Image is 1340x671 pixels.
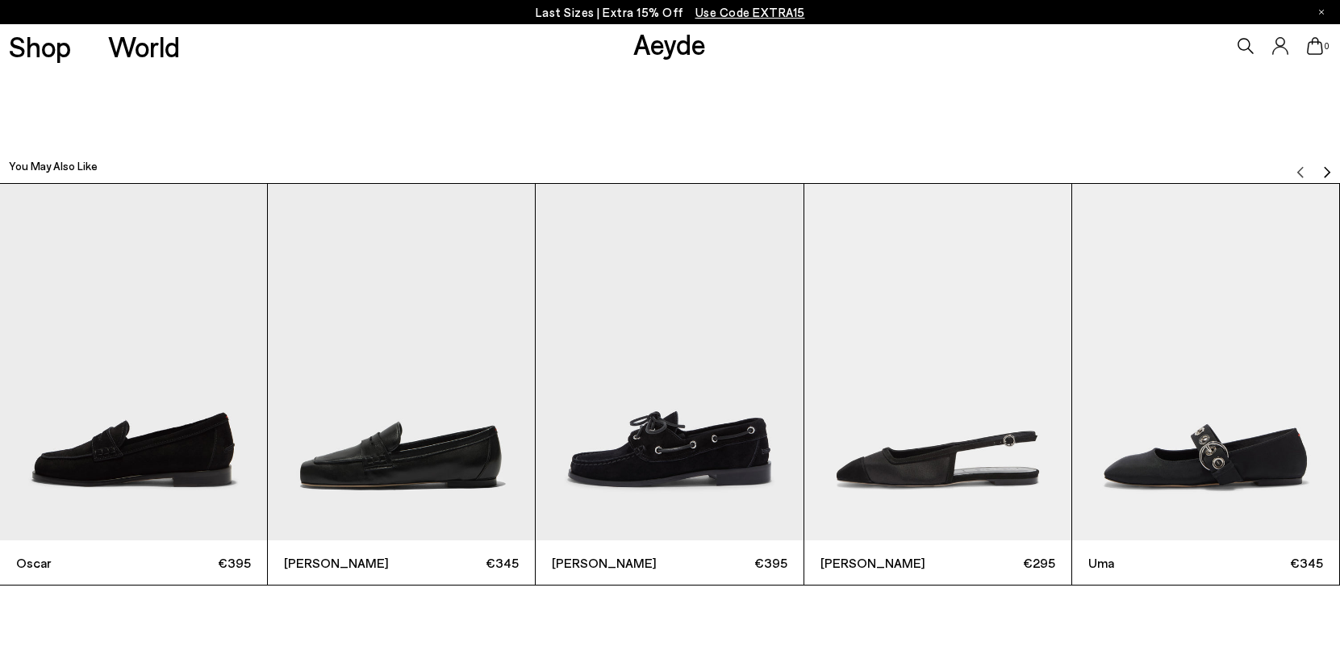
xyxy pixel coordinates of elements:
[268,184,535,540] img: Lana Moccasin Loafers
[1323,42,1331,51] span: 0
[268,184,535,585] a: [PERSON_NAME] €345
[536,184,803,540] img: Harris Suede Mocassin Flats
[268,183,536,586] div: 2 / 6
[820,553,938,573] span: [PERSON_NAME]
[1321,165,1334,178] img: svg%3E
[284,553,402,573] span: [PERSON_NAME]
[937,552,1055,573] span: €295
[536,184,803,585] a: [PERSON_NAME] €395
[134,552,252,573] span: €395
[536,2,805,23] p: Last Sizes | Extra 15% Off
[804,184,1071,540] img: Geraldine Satin Toe-Cap Slingback
[402,552,520,573] span: €345
[1072,184,1339,585] a: Uma €345
[1321,154,1334,178] button: Next slide
[552,553,670,573] span: [PERSON_NAME]
[9,158,98,174] h2: You May Also Like
[9,32,71,60] a: Shop
[670,552,787,573] span: €395
[804,183,1072,586] div: 4 / 6
[1072,184,1339,540] img: Uma Eyelet Grosgrain Mary-Jane Flats
[1307,37,1323,55] a: 0
[1088,553,1206,573] span: Uma
[1205,552,1323,573] span: €345
[108,32,180,60] a: World
[804,184,1071,585] a: [PERSON_NAME] €295
[1294,154,1307,178] button: Previous slide
[1294,165,1307,178] img: svg%3E
[633,27,706,60] a: Aeyde
[1072,183,1340,586] div: 5 / 6
[695,5,805,19] span: Navigate to /collections/ss25-final-sizes
[16,553,134,573] span: Oscar
[536,183,804,586] div: 3 / 6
